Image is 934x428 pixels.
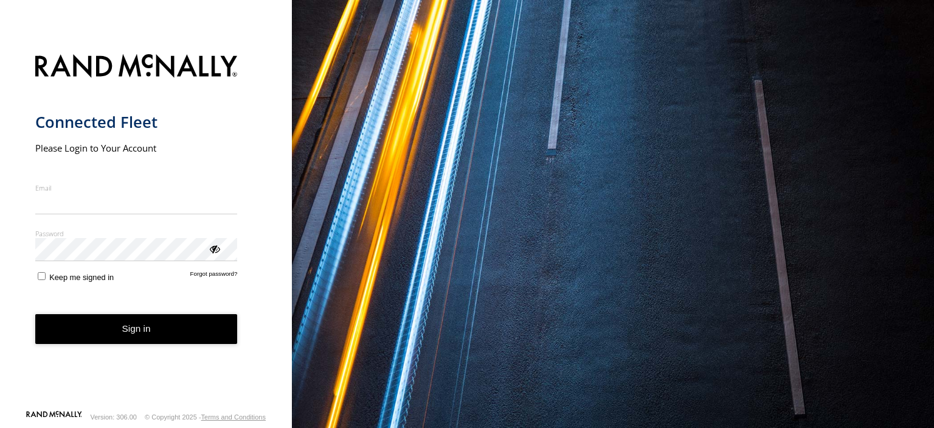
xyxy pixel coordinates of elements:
a: Terms and Conditions [201,413,266,421]
input: Keep me signed in [38,272,46,280]
div: Version: 306.00 [91,413,137,421]
a: Visit our Website [26,411,82,423]
h2: Please Login to Your Account [35,142,238,154]
div: ViewPassword [208,242,220,254]
img: Rand McNally [35,52,238,83]
form: main [35,47,257,410]
label: Password [35,229,238,238]
label: Email [35,183,238,192]
h1: Connected Fleet [35,112,238,132]
a: Forgot password? [190,270,238,282]
div: © Copyright 2025 - [145,413,266,421]
button: Sign in [35,314,238,344]
span: Keep me signed in [49,273,114,282]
